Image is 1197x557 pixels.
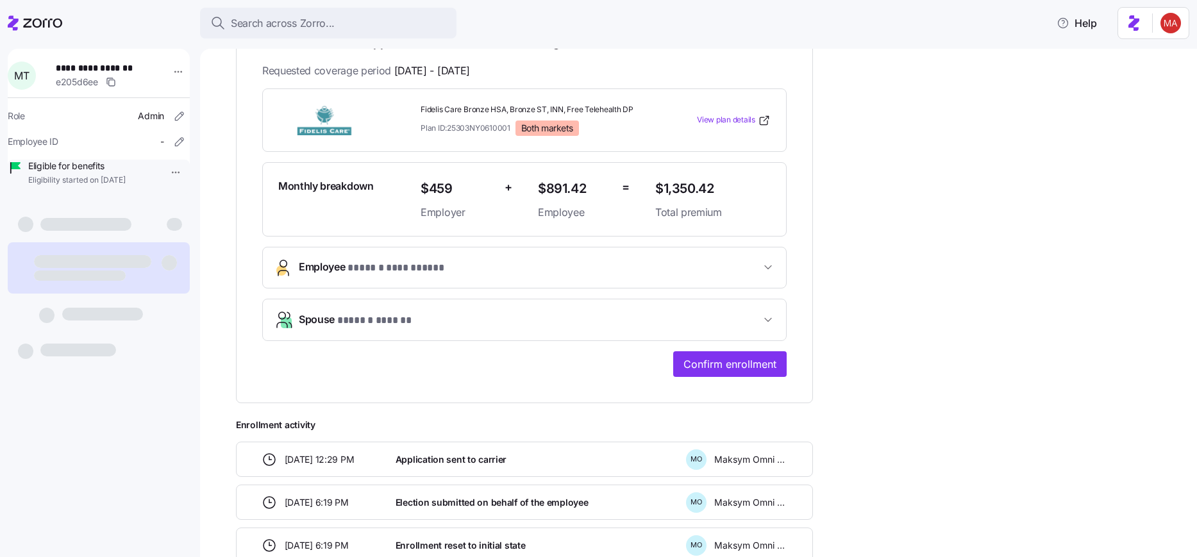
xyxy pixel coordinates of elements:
span: Employee [538,204,612,220]
span: M O [691,499,702,506]
span: Confirm enrollment [683,356,776,372]
img: f7a7e4c55e51b85b9b4f59cc430d8b8c [1160,13,1181,33]
span: Requested coverage period [262,63,470,79]
span: M O [691,542,702,549]
span: Search across Zorro... [231,15,335,31]
span: Admin [138,110,164,122]
button: Help [1046,10,1107,36]
span: M T [14,71,29,81]
span: Monthly breakdown [278,178,374,194]
span: [DATE] 6:19 PM [285,539,349,552]
span: $891.42 [538,178,612,199]
span: Employee [299,259,444,276]
span: Enrollment activity [236,419,813,431]
span: Eligible for benefits [28,160,126,172]
button: Search across Zorro... [200,8,456,38]
span: $459 [421,178,494,199]
span: Maksym Omni Admin [714,539,787,552]
button: Confirm enrollment [673,351,787,377]
span: = [622,178,630,197]
span: Eligibility started on [DATE] [28,175,126,186]
span: Both markets [521,122,573,134]
span: Maksym Omni Admin [714,453,787,466]
span: + [505,178,512,197]
span: Employee ID [8,135,58,148]
span: $1,350.42 [655,178,771,199]
span: - [160,135,164,148]
span: View plan details [697,114,755,126]
span: Application sent to carrier [396,453,506,466]
a: View plan details [697,114,771,127]
span: [DATE] - [DATE] [394,63,470,79]
span: Role [8,110,25,122]
span: [DATE] 12:29 PM [285,453,355,466]
span: Enrollment reset to initial state [396,539,526,552]
span: Help [1057,15,1097,31]
span: M O [691,456,702,463]
span: Maksym Omni Admin [714,496,787,509]
span: [DATE] 6:19 PM [285,496,349,509]
span: e205d6ee [56,76,98,88]
span: Fidelis Care Bronze HSA, Bronze ST, INN, Free Telehealth DP [421,104,645,115]
img: Fidelis Care [278,106,371,135]
span: Plan ID: 25303NY0610001 [421,122,510,133]
span: Election submitted on behalf of the employee [396,496,589,509]
span: Employer [421,204,494,220]
span: Total premium [655,204,771,220]
span: Spouse [299,312,417,329]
